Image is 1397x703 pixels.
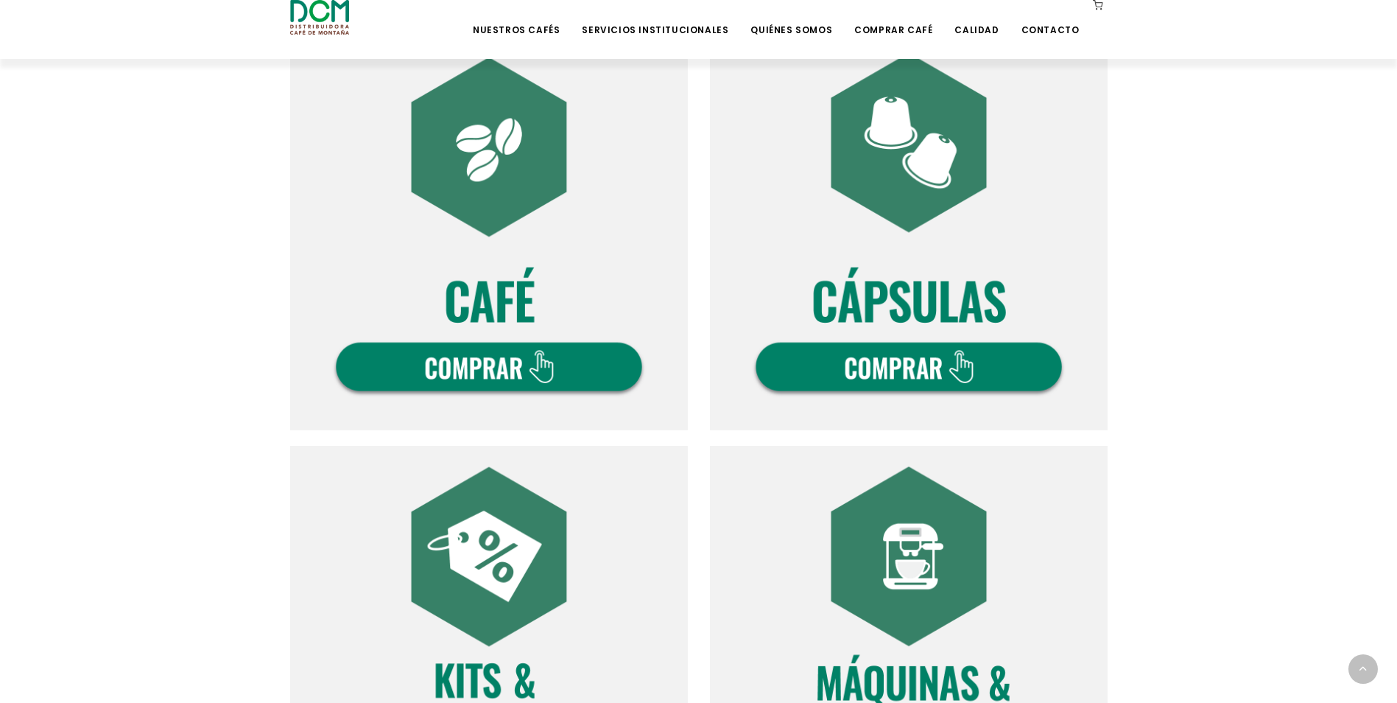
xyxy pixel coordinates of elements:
[845,1,941,36] a: Comprar Café
[710,32,1108,430] img: DCM-WEB-BOT-COMPRA-V2024-02.png
[573,1,737,36] a: Servicios Institucionales
[742,1,841,36] a: Quiénes Somos
[464,1,569,36] a: Nuestros Cafés
[290,32,688,430] img: DCM-WEB-BOT-COMPRA-V2024-01.png
[1013,1,1088,36] a: Contacto
[946,1,1007,36] a: Calidad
